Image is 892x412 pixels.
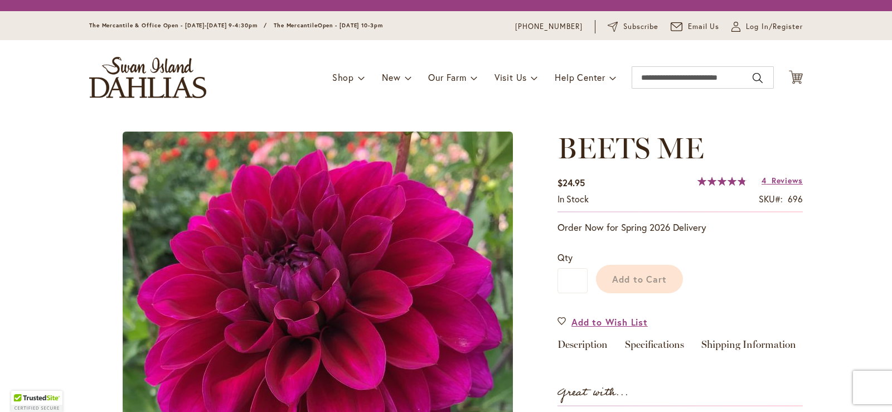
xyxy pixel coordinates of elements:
[557,384,629,402] strong: Great with...
[557,177,585,188] span: $24.95
[318,22,383,29] span: Open - [DATE] 10-3pm
[557,251,573,263] span: Qty
[332,71,354,83] span: Shop
[788,193,803,206] div: 696
[753,69,763,87] button: Search
[731,21,803,32] a: Log In/Register
[671,21,720,32] a: Email Us
[11,391,62,412] div: TrustedSite Certified
[697,177,746,186] div: 97%
[555,71,605,83] span: Help Center
[608,21,658,32] a: Subscribe
[557,193,589,205] span: In stock
[515,21,583,32] a: [PHONE_NUMBER]
[89,22,318,29] span: The Mercantile & Office Open - [DATE]-[DATE] 9-4:30pm / The Mercantile
[382,71,400,83] span: New
[557,316,648,328] a: Add to Wish List
[746,21,803,32] span: Log In/Register
[557,340,608,356] a: Description
[701,340,796,356] a: Shipping Information
[688,21,720,32] span: Email Us
[495,71,527,83] span: Visit Us
[571,316,648,328] span: Add to Wish List
[762,175,803,186] a: 4 Reviews
[623,21,658,32] span: Subscribe
[428,71,466,83] span: Our Farm
[557,130,704,166] span: BEETS ME
[625,340,684,356] a: Specifications
[557,193,589,206] div: Availability
[759,193,783,205] strong: SKU
[557,221,803,234] p: Order Now for Spring 2026 Delivery
[89,57,206,98] a: store logo
[772,175,803,186] span: Reviews
[557,340,803,356] div: Detailed Product Info
[762,175,767,186] span: 4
